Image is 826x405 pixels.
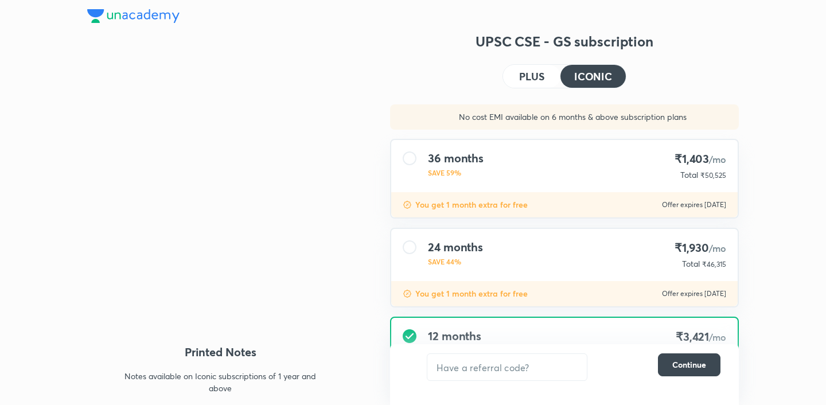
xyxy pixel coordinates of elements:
[428,256,483,267] p: SAVE 44%
[404,353,418,381] img: discount
[428,151,484,165] h4: 36 months
[682,258,700,270] p: Total
[658,353,720,376] button: Continue
[428,329,481,343] h4: 12 months
[415,199,528,211] p: You get 1 month extra for free
[415,288,528,299] p: You get 1 month extra for free
[87,344,353,361] h4: Printed Notes
[403,289,412,298] img: discount
[574,71,612,81] h4: ICONIC
[390,32,739,50] h3: UPSC CSE - GS subscription
[427,354,587,381] input: Have a referral code?
[428,168,484,178] p: SAVE 59%
[675,151,726,167] h4: ₹1,403
[709,242,726,254] span: /mo
[503,65,560,88] button: PLUS
[676,329,726,345] h4: ₹3,421
[675,240,726,256] h4: ₹1,930
[662,200,726,209] p: Offer expires [DATE]
[443,111,454,123] img: sales discount
[403,200,412,209] img: discount
[428,240,483,254] h4: 24 months
[560,65,626,88] button: ICONIC
[702,260,726,268] span: ₹46,315
[709,331,726,343] span: /mo
[87,9,180,23] img: Company Logo
[709,153,726,165] span: /mo
[454,111,687,123] p: No cost EMI available on 6 months & above subscription plans
[519,71,544,81] h4: PLUS
[120,370,320,394] p: Notes available on Iconic subscriptions of 1 year and above
[662,289,726,298] p: Offer expires [DATE]
[87,115,353,314] img: yH5BAEAAAAALAAAAAABAAEAAAIBRAA7
[672,359,706,371] span: Continue
[700,171,726,180] span: ₹50,525
[680,169,698,181] p: Total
